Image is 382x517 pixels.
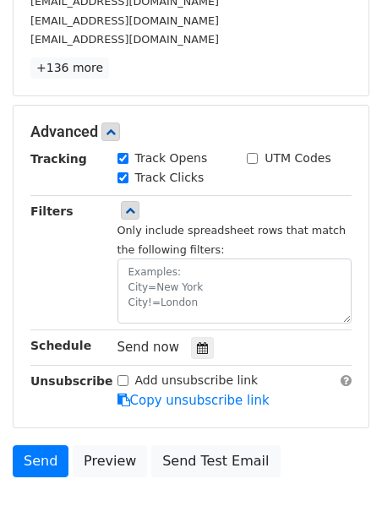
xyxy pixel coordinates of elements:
label: Track Opens [135,150,208,167]
a: Preview [73,445,147,477]
a: +136 more [30,57,109,79]
label: Add unsubscribe link [135,372,259,389]
strong: Filters [30,204,74,218]
strong: Unsubscribe [30,374,113,388]
strong: Tracking [30,152,87,166]
label: Track Clicks [135,169,205,187]
label: UTM Codes [265,150,330,167]
small: [EMAIL_ADDRESS][DOMAIN_NAME] [30,33,219,46]
h5: Advanced [30,122,352,141]
a: Send Test Email [151,445,280,477]
a: Send [13,445,68,477]
small: [EMAIL_ADDRESS][DOMAIN_NAME] [30,14,219,27]
a: Copy unsubscribe link [117,393,270,408]
strong: Schedule [30,339,91,352]
iframe: Chat Widget [297,436,382,517]
small: Only include spreadsheet rows that match the following filters: [117,224,347,256]
span: Send now [117,340,180,355]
